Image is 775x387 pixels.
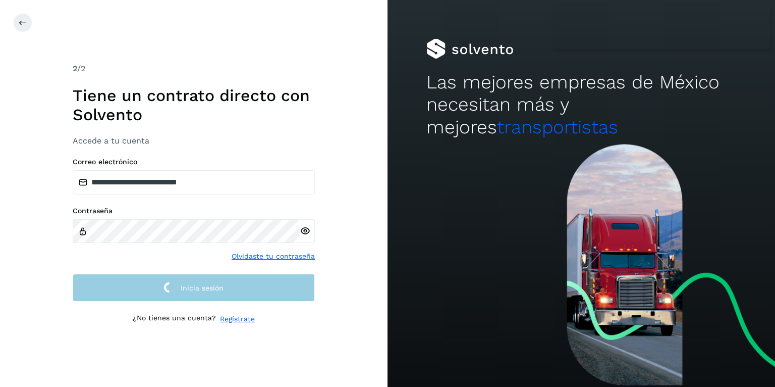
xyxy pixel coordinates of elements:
div: /2 [73,63,315,75]
a: Regístrate [220,314,255,324]
span: Inicia sesión [181,284,224,292]
h1: Tiene un contrato directo con Solvento [73,86,315,125]
a: Olvidaste tu contraseña [232,251,315,262]
h2: Las mejores empresas de México necesitan más y mejores [426,71,736,138]
label: Contraseña [73,207,315,215]
button: Inicia sesión [73,274,315,302]
h3: Accede a tu cuenta [73,136,315,146]
p: ¿No tienes una cuenta? [133,314,216,324]
span: transportistas [497,116,618,138]
span: 2 [73,64,77,73]
label: Correo electrónico [73,158,315,166]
